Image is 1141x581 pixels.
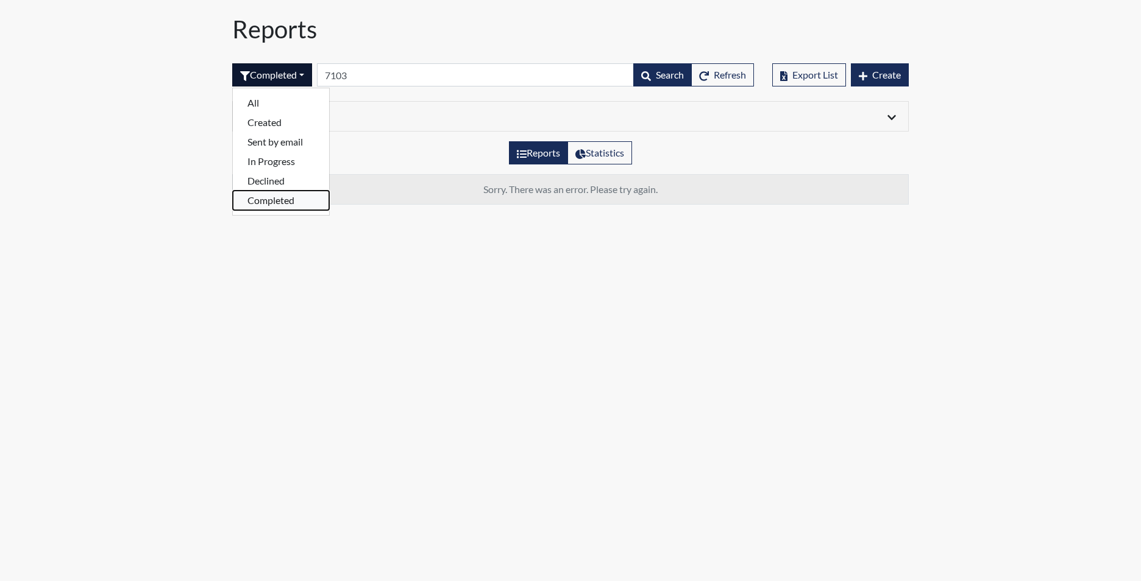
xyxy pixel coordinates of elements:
button: Search [633,63,692,86]
button: Completed [232,63,312,86]
input: Search by Registration ID, Interview Number, or Investigation Name. [317,63,634,86]
span: Export List [792,69,838,80]
button: Export List [772,63,846,86]
button: Create [851,63,909,86]
div: Filter by interview status [232,63,312,86]
span: Refresh [714,69,746,80]
button: Declined [233,171,329,191]
button: Refresh [691,63,754,86]
div: Click to expand/collapse filters [236,109,905,124]
button: All [233,93,329,113]
button: Created [233,113,329,132]
span: Search [656,69,684,80]
label: View statistics about completed interviews [567,141,632,164]
button: In Progress [233,152,329,171]
button: Completed [233,191,329,210]
span: Create [872,69,901,80]
h1: Reports [232,15,909,44]
h6: Filters [245,109,561,121]
td: Sorry. There was an error. Please try again. [233,175,909,205]
button: Sent by email [233,132,329,152]
label: View the list of reports [509,141,568,164]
